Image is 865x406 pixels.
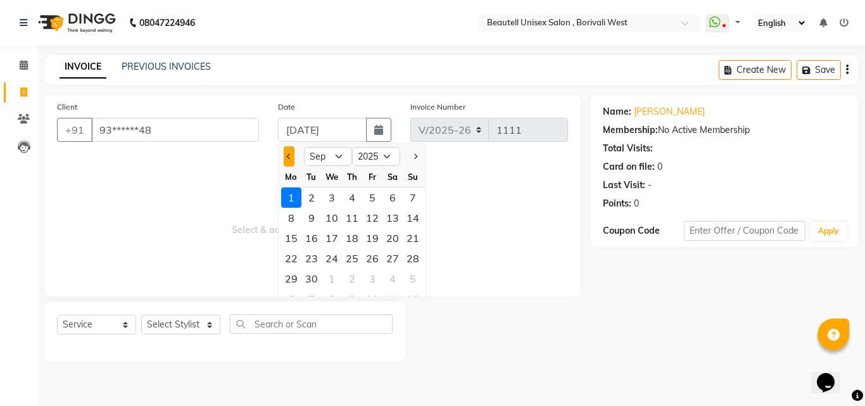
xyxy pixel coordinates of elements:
[301,167,322,187] div: Tu
[352,147,400,166] select: Select year
[322,289,342,309] div: Wednesday, October 8, 2025
[603,224,684,238] div: Coupon Code
[362,289,382,309] div: 10
[281,289,301,309] div: Monday, October 6, 2025
[403,187,423,208] div: 7
[382,167,403,187] div: Sa
[281,228,301,248] div: 15
[32,5,119,41] img: logo
[301,248,322,269] div: Tuesday, September 23, 2025
[301,208,322,228] div: 9
[57,101,77,113] label: Client
[281,289,301,309] div: 6
[648,179,652,192] div: -
[362,208,382,228] div: 12
[410,146,420,167] button: Next month
[91,118,259,142] input: Search by Name/Mobile/Email/Code
[281,269,301,289] div: 29
[657,160,662,174] div: 0
[322,208,342,228] div: Wednesday, September 10, 2025
[410,101,465,113] label: Invoice Number
[284,146,294,167] button: Previous month
[60,56,106,79] a: INVOICE
[281,248,301,269] div: 22
[403,228,423,248] div: Sunday, September 21, 2025
[603,124,658,137] div: Membership:
[281,208,301,228] div: 8
[301,269,322,289] div: 30
[322,269,342,289] div: 1
[230,314,393,334] input: Search or Scan
[281,248,301,269] div: Monday, September 22, 2025
[342,187,362,208] div: Thursday, September 4, 2025
[362,248,382,269] div: Friday, September 26, 2025
[342,269,362,289] div: 2
[362,269,382,289] div: Friday, October 3, 2025
[603,179,645,192] div: Last Visit:
[382,269,403,289] div: Saturday, October 4, 2025
[342,208,362,228] div: Thursday, September 11, 2025
[301,289,322,309] div: Tuesday, October 7, 2025
[322,187,342,208] div: 3
[342,228,362,248] div: 18
[342,187,362,208] div: 4
[797,60,841,80] button: Save
[281,208,301,228] div: Monday, September 8, 2025
[281,269,301,289] div: Monday, September 29, 2025
[403,289,423,309] div: Sunday, October 12, 2025
[281,187,301,208] div: 1
[403,208,423,228] div: 14
[342,289,362,309] div: 9
[603,197,631,210] div: Points:
[403,167,423,187] div: Su
[322,167,342,187] div: We
[362,289,382,309] div: Friday, October 10, 2025
[301,248,322,269] div: 23
[382,228,403,248] div: Saturday, September 20, 2025
[634,197,639,210] div: 0
[403,208,423,228] div: Sunday, September 14, 2025
[382,289,403,309] div: 11
[278,101,295,113] label: Date
[362,228,382,248] div: 19
[603,142,653,155] div: Total Visits:
[342,248,362,269] div: 25
[304,147,352,166] select: Select month
[382,208,403,228] div: Saturday, September 13, 2025
[322,248,342,269] div: Wednesday, September 24, 2025
[301,289,322,309] div: 7
[603,105,631,118] div: Name:
[139,5,195,41] b: 08047224946
[382,208,403,228] div: 13
[322,248,342,269] div: 24
[322,289,342,309] div: 8
[719,60,792,80] button: Create New
[322,187,342,208] div: Wednesday, September 3, 2025
[812,355,852,393] iframe: chat widget
[382,228,403,248] div: 20
[342,289,362,309] div: Thursday, October 9, 2025
[301,269,322,289] div: Tuesday, September 30, 2025
[382,269,403,289] div: 4
[403,228,423,248] div: 21
[403,187,423,208] div: Sunday, September 7, 2025
[403,248,423,269] div: Sunday, September 28, 2025
[57,118,92,142] button: +91
[382,187,403,208] div: 6
[603,160,655,174] div: Card on file:
[301,228,322,248] div: 16
[342,208,362,228] div: 11
[362,187,382,208] div: Friday, September 5, 2025
[57,157,568,284] span: Select & add items from the list below
[811,222,847,241] button: Apply
[403,289,423,309] div: 12
[281,167,301,187] div: Mo
[603,124,846,137] div: No Active Membership
[342,248,362,269] div: Thursday, September 25, 2025
[322,269,342,289] div: Wednesday, October 1, 2025
[301,187,322,208] div: Tuesday, September 2, 2025
[634,105,705,118] a: [PERSON_NAME]
[342,269,362,289] div: Thursday, October 2, 2025
[362,269,382,289] div: 3
[362,187,382,208] div: 5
